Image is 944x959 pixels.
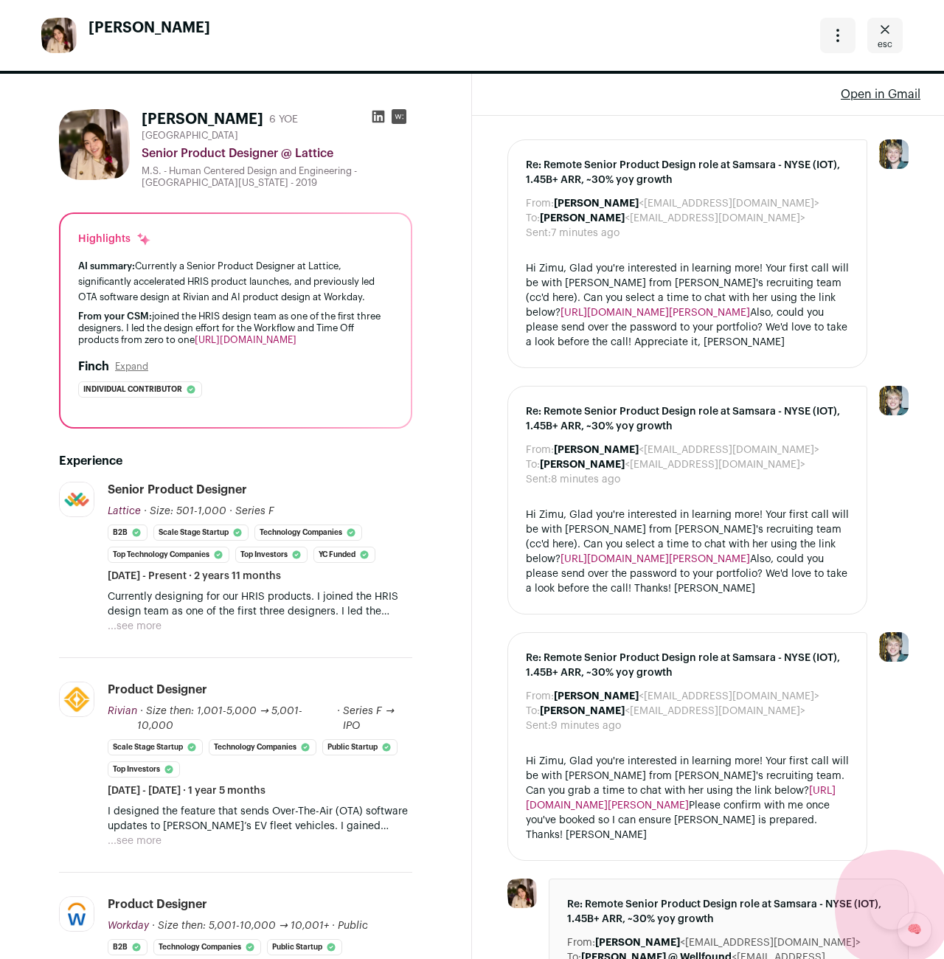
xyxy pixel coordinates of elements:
img: d31cf0b02953e30e8e85c34a7b0a12836a84cf4345448f1f441d4013bc2506d9.jpg [59,109,130,180]
li: Technology Companies [153,939,261,955]
li: YC Funded [313,547,375,563]
li: B2B [108,524,147,541]
a: Close [867,18,903,53]
img: d31cf0b02953e30e8e85c34a7b0a12836a84cf4345448f1f441d4013bc2506d9.jpg [507,879,537,908]
span: [DATE] - [DATE] · 1 year 5 months [108,783,265,798]
dd: <[EMAIL_ADDRESS][DOMAIN_NAME]> [554,196,819,211]
dd: <[EMAIL_ADDRESS][DOMAIN_NAME]> [540,704,805,719]
div: Highlights [78,232,151,246]
img: d31cf0b02953e30e8e85c34a7b0a12836a84cf4345448f1f441d4013bc2506d9.jpg [41,18,77,53]
span: · [337,704,340,733]
div: M.S. - Human Centered Design and Engineering - [GEOGRAPHIC_DATA][US_STATE] - 2019 [142,165,412,189]
dt: To: [526,211,540,226]
span: esc [878,38,892,50]
span: Re: Remote Senior Product Design role at Samsara - NYSE (IOT), 1.45B+ ARR, ~30% yoy growth [526,158,849,187]
dt: From: [526,443,554,457]
li: Technology Companies [254,524,362,541]
span: · [332,918,335,933]
h2: Experience [59,452,412,470]
b: [PERSON_NAME] [540,213,625,224]
li: Top Technology Companies [108,547,229,563]
dd: <[EMAIL_ADDRESS][DOMAIN_NAME]> [595,935,861,950]
span: From your CSM: [78,311,152,321]
li: Top Investors [235,547,308,563]
span: Public [338,921,368,931]
span: [PERSON_NAME] [88,18,210,38]
img: d7c19cac8ec1d325fe18bfaf867f05df746c9855ccca786d7a74a1db76128317.jpg [60,682,94,716]
dd: 9 minutes ago [551,719,621,733]
span: Rivian [108,706,137,716]
span: · [229,504,232,519]
div: joined the HRIS design team as one of the first three designers. I led the design effort for the ... [78,311,393,346]
li: Public Startup [267,939,342,955]
img: 1cc5b3d77355fdb7ac793c8aba6fd4495fad855056a8cb9c58856f114bc45c57.jpg [60,482,94,516]
span: · Size then: 5,001-10,000 → 10,001+ [152,921,329,931]
span: Series F [235,506,274,516]
li: Scale Stage Startup [108,739,203,755]
img: 6494470-medium_jpg [879,139,909,169]
img: 6494470-medium_jpg [879,386,909,415]
dd: <[EMAIL_ADDRESS][DOMAIN_NAME]> [554,689,819,704]
p: Currently designing for our HRIS products. I joined the HRIS design team as one of the first thre... [108,589,412,619]
span: Individual contributor [83,382,182,397]
li: Scale Stage Startup [153,524,249,541]
li: Top Investors [108,761,180,778]
li: B2B [108,939,147,955]
div: Hi Zimu, Glad you're interested in learning more! Your first call will be with [PERSON_NAME] from... [526,754,849,842]
div: Senior Product Designer @ Lattice [142,145,412,162]
dt: From: [567,935,595,950]
div: 6 YOE [269,112,298,127]
dt: To: [526,704,540,719]
a: Open in Gmail [841,86,920,103]
dt: Sent: [526,226,551,240]
span: · Size: 501-1,000 [144,506,226,516]
dd: 8 minutes ago [551,472,620,487]
dd: <[EMAIL_ADDRESS][DOMAIN_NAME]> [554,443,819,457]
span: Lattice [108,506,141,516]
li: Public Startup [322,739,398,755]
h2: Finch [78,358,109,375]
span: Re: Remote Senior Product Design role at Samsara - NYSE (IOT), 1.45B+ ARR, ~30% yoy growth [526,404,849,434]
a: 🧠 [897,912,932,947]
div: Product Designer [108,682,207,698]
iframe: Toggle Customer Support [870,885,914,929]
span: AI summary: [78,261,135,271]
b: [PERSON_NAME] [554,445,639,455]
button: ...see more [108,834,162,848]
dd: <[EMAIL_ADDRESS][DOMAIN_NAME]> [540,457,805,472]
b: [PERSON_NAME] [554,198,639,209]
a: [URL][DOMAIN_NAME] [195,335,296,345]
h1: [PERSON_NAME] [142,109,263,130]
span: Series F → IPO [343,706,394,731]
span: Re: Remote Senior Product Design role at Samsara - NYSE (IOT), 1.45B+ ARR, ~30% yoy growth [526,651,849,680]
div: Hi Zimu, Glad you're interested in learning more! Your first call will be with [PERSON_NAME] from... [526,508,849,596]
li: Technology Companies [209,739,316,755]
button: Expand [115,361,148,373]
span: [DATE] - Present · 2 years 11 months [108,569,281,584]
div: Senior Product Designer [108,482,247,498]
img: f07747d9b8bb847fb50f61b6ac2d581358a6928a60e0b530638f9b7334f989e1.jpg [60,897,94,931]
dt: Sent: [526,719,551,733]
div: Currently a Senior Product Designer at Lattice, significantly accelerated HRIS product launches, ... [78,258,393,305]
a: [URL][DOMAIN_NAME][PERSON_NAME] [560,308,750,318]
dt: To: [526,457,540,472]
span: [GEOGRAPHIC_DATA] [142,130,238,142]
dd: 7 minutes ago [551,226,619,240]
b: [PERSON_NAME] [540,460,625,470]
b: [PERSON_NAME] [595,938,680,948]
img: 6494470-medium_jpg [879,632,909,662]
dt: Sent: [526,472,551,487]
dd: <[EMAIL_ADDRESS][DOMAIN_NAME]> [540,211,805,226]
div: Product Designer [108,896,207,913]
b: [PERSON_NAME] [554,691,639,702]
span: Workday [108,921,149,931]
span: Re: Remote Senior Product Design role at Samsara - NYSE (IOT), 1.45B+ ARR, ~30% yoy growth [567,897,890,927]
span: · Size then: 1,001-5,000 → 5,001-10,000 [137,706,302,731]
div: Hi Zimu, Glad you're interested in learning more! Your first call will be with [PERSON_NAME] from... [526,261,849,350]
b: [PERSON_NAME] [540,706,625,716]
dt: From: [526,689,554,704]
p: I designed the feature that sends Over-The-Air (OTA) software updates to [PERSON_NAME]’s EV fleet... [108,804,412,834]
a: [URL][DOMAIN_NAME][PERSON_NAME] [560,554,750,564]
button: Open dropdown [820,18,855,53]
dt: From: [526,196,554,211]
